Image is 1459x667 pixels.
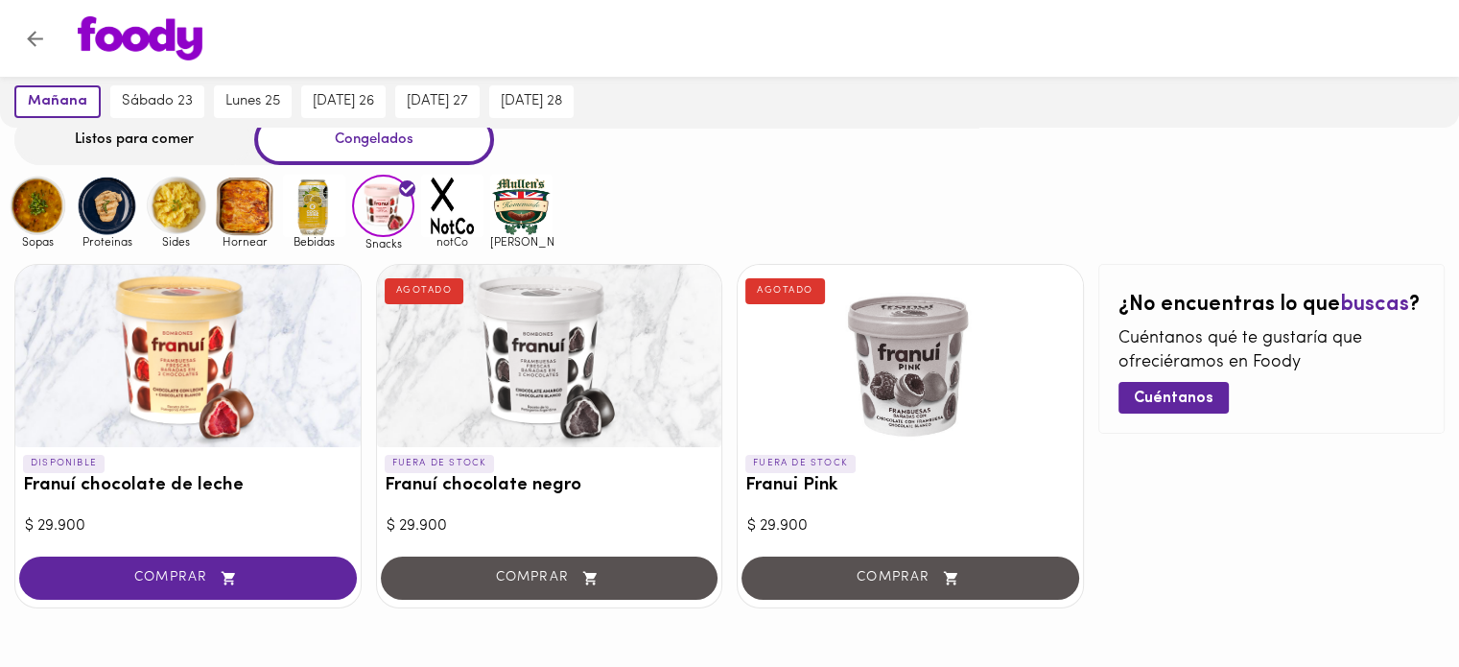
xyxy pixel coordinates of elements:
p: FUERA DE STOCK [745,455,856,472]
span: Bebidas [283,235,345,248]
h3: Franui Pink [745,476,1075,496]
p: DISPONIBLE [23,455,105,472]
span: [DATE] 27 [407,93,468,110]
span: mañana [28,93,87,110]
button: [DATE] 28 [489,85,574,118]
span: Sides [145,235,207,248]
div: AGOTADO [385,278,464,303]
img: Bebidas [283,175,345,237]
span: Proteinas [76,235,138,248]
div: Congelados [254,114,494,165]
img: Sides [145,175,207,237]
div: Franuí chocolate negro [377,265,722,447]
span: COMPRAR [43,570,333,586]
p: Cuéntanos qué te gustaría que ofreciéramos en Foody [1118,327,1425,376]
div: Listos para comer [14,114,254,165]
img: Snacks [352,175,414,237]
button: lunes 25 [214,85,292,118]
span: [DATE] 28 [501,93,562,110]
button: mañana [14,85,101,118]
span: [PERSON_NAME] [490,235,553,248]
span: lunes 25 [225,93,280,110]
span: [DATE] 26 [313,93,374,110]
span: Cuéntanos [1134,390,1213,408]
img: notCo [421,175,483,237]
span: notCo [421,235,483,248]
img: Hornear [214,175,276,237]
h2: ¿No encuentras lo que ? [1118,294,1425,317]
span: Sopas [7,235,69,248]
span: buscas [1340,294,1409,316]
div: AGOTADO [745,278,825,303]
img: Sopas [7,175,69,237]
button: [DATE] 26 [301,85,386,118]
img: Proteinas [76,175,138,237]
p: FUERA DE STOCK [385,455,495,472]
div: Franui Pink [738,265,1083,447]
iframe: Messagebird Livechat Widget [1348,556,1440,648]
div: Franuí chocolate de leche [15,265,361,447]
img: mullens [490,175,553,237]
span: sábado 23 [122,93,193,110]
img: logo.png [78,16,202,60]
span: Hornear [214,235,276,248]
button: Cuéntanos [1118,382,1229,414]
h3: Franuí chocolate negro [385,476,715,496]
div: $ 29.900 [747,515,1073,537]
div: $ 29.900 [25,515,351,537]
div: $ 29.900 [387,515,713,537]
h3: Franuí chocolate de leche [23,476,353,496]
button: COMPRAR [19,557,357,600]
button: Volver [12,15,59,62]
button: [DATE] 27 [395,85,480,118]
span: Snacks [352,237,414,250]
button: sábado 23 [110,85,204,118]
